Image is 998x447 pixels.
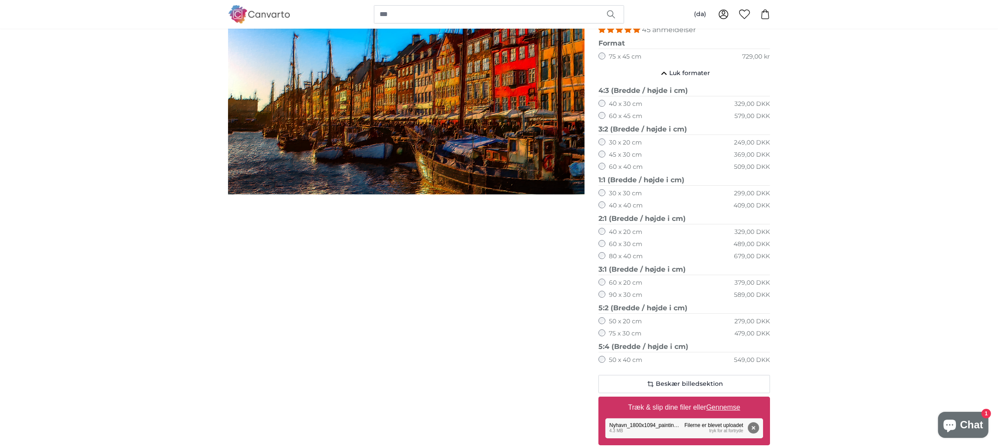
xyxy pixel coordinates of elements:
label: 45 x 30 cm [609,151,642,159]
div: 579,00 DKK [734,112,770,121]
button: (da) [687,7,713,22]
inbox-online-store-chat: Shopify-webshopchat [935,412,991,440]
label: 40 x 20 cm [609,228,642,237]
u: Gennemse [706,404,740,411]
span: Beskær billedsektion [656,380,723,388]
div: 479,00 DKK [734,329,770,338]
div: 379,00 DKK [734,279,770,287]
label: Træk & slip dine filer eller [625,399,744,416]
div: 249,00 DKK [734,138,770,147]
legend: Format [598,38,770,49]
legend: 3:2 (Bredde / højde i cm) [598,124,770,135]
label: 60 x 45 cm [609,112,642,121]
legend: 5:4 (Bredde / højde i cm) [598,342,770,352]
label: 75 x 30 cm [609,329,641,338]
div: 509,00 DKK [734,163,770,171]
div: 409,00 DKK [734,201,770,210]
label: 75 x 45 cm [609,53,641,61]
div: 729,00 kr [742,53,770,61]
span: 45 anmeldelser [642,26,696,34]
div: 279,00 DKK [734,317,770,326]
div: 299,00 DKK [734,189,770,198]
label: 80 x 40 cm [609,252,643,261]
legend: 1:1 (Bredde / højde i cm) [598,175,770,186]
img: Canvarto [228,5,291,23]
label: 60 x 20 cm [609,279,642,287]
legend: 2:1 (Bredde / højde i cm) [598,214,770,224]
label: 60 x 30 cm [609,240,642,249]
label: 90 x 30 cm [609,291,642,299]
div: 549,00 DKK [734,356,770,365]
div: 589,00 DKK [734,291,770,299]
legend: 5:2 (Bredde / højde i cm) [598,303,770,314]
div: 679,00 DKK [734,252,770,261]
label: 50 x 40 cm [609,356,642,365]
div: 369,00 DKK [734,151,770,159]
label: 40 x 40 cm [609,201,643,210]
legend: 4:3 (Bredde / højde i cm) [598,85,770,96]
legend: 3:1 (Bredde / højde i cm) [598,264,770,275]
button: Beskær billedsektion [598,375,770,393]
div: 329,00 DKK [734,228,770,237]
label: 30 x 30 cm [609,189,642,198]
div: 329,00 DKK [734,100,770,108]
span: Luk formater [669,69,710,78]
label: 40 x 30 cm [609,100,642,108]
button: Luk formater [598,65,770,82]
div: 489,00 DKK [734,240,770,249]
span: 4.93 stars [598,26,642,34]
label: 60 x 40 cm [609,163,643,171]
label: 30 x 20 cm [609,138,642,147]
label: 50 x 20 cm [609,317,642,326]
